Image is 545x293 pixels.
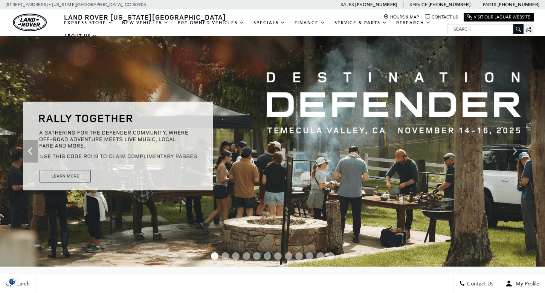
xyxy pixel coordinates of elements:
[60,29,102,43] a: About Us
[13,14,47,31] a: land-rover
[274,252,282,260] span: Go to slide 7
[355,2,397,8] a: [PHONE_NUMBER]
[23,140,38,163] div: Previous
[316,252,324,260] span: Go to slide 11
[290,16,330,29] a: Finance
[211,252,218,260] span: Go to slide 1
[221,252,229,260] span: Go to slide 2
[330,16,392,29] a: Service & Parts
[448,25,523,34] input: Search
[60,12,231,21] a: Land Rover [US_STATE][GEOGRAPHIC_DATA]
[232,252,240,260] span: Go to slide 3
[249,16,290,29] a: Specials
[285,252,292,260] span: Go to slide 8
[499,274,545,293] button: Open user profile menu
[64,12,226,21] span: Land Rover [US_STATE][GEOGRAPHIC_DATA]
[264,252,271,260] span: Go to slide 6
[507,140,522,163] div: Next
[253,252,261,260] span: Go to slide 5
[340,2,354,7] span: Sales
[429,2,470,8] a: [PHONE_NUMBER]
[4,278,21,285] section: Click to Open Cookie Consent Modal
[173,16,249,29] a: Pre-Owned Vehicles
[513,281,539,287] span: My Profile
[4,278,21,285] img: Opt-Out Icon
[13,14,47,31] img: Land Rover
[465,281,493,287] span: Contact Us
[327,252,334,260] span: Go to slide 12
[306,252,313,260] span: Go to slide 10
[498,2,539,8] a: [PHONE_NUMBER]
[60,16,447,43] nav: Main Navigation
[467,14,530,20] a: Visit Our Jaguar Website
[118,16,173,29] a: New Vehicles
[483,2,496,7] span: Parts
[392,16,435,29] a: Research
[60,16,118,29] a: EXPRESS STORE
[409,2,427,7] span: Service
[6,2,146,7] a: [STREET_ADDRESS] • [US_STATE][GEOGRAPHIC_DATA], CO 80905
[383,14,419,20] a: Hours & Map
[295,252,303,260] span: Go to slide 9
[425,14,458,20] a: Contact Us
[243,252,250,260] span: Go to slide 4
